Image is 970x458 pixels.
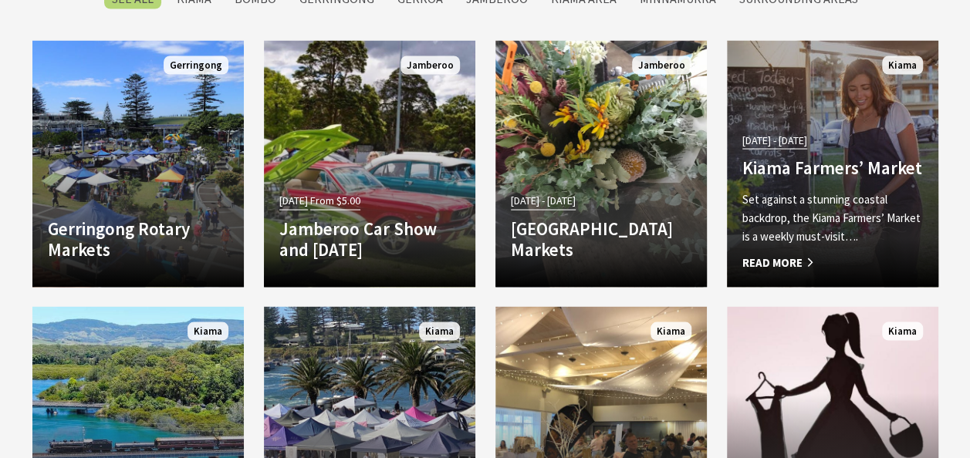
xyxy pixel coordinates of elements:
[279,191,308,209] span: [DATE]
[511,217,691,260] h4: [GEOGRAPHIC_DATA] Markets
[279,217,460,260] h4: Jamberoo Car Show and [DATE]
[742,131,807,149] span: [DATE] - [DATE]
[651,322,691,341] span: Kiama
[401,56,460,75] span: Jamberoo
[511,191,576,209] span: [DATE] - [DATE]
[882,322,923,341] span: Kiama
[264,40,475,287] a: [DATE] From $5.00 Jamberoo Car Show and [DATE] Jamberoo
[419,322,460,341] span: Kiama
[742,253,923,271] span: Read More
[188,322,228,341] span: Kiama
[310,191,360,209] span: From $5.00
[742,190,923,245] p: Set against a stunning coastal backdrop, the Kiama Farmers’ Market is a weekly must-visit….
[882,56,923,75] span: Kiama
[164,56,228,75] span: Gerringong
[727,40,938,287] a: [DATE] - [DATE] Kiama Farmers’ Market Set against a stunning coastal backdrop, the Kiama Farmers’...
[48,217,228,260] h4: Gerringong Rotary Markets
[32,40,244,287] a: Gerringong Rotary Markets Gerringong
[632,56,691,75] span: Jamberoo
[495,40,707,287] a: [DATE] - [DATE] [GEOGRAPHIC_DATA] Markets Jamberoo
[742,157,923,178] h4: Kiama Farmers’ Market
